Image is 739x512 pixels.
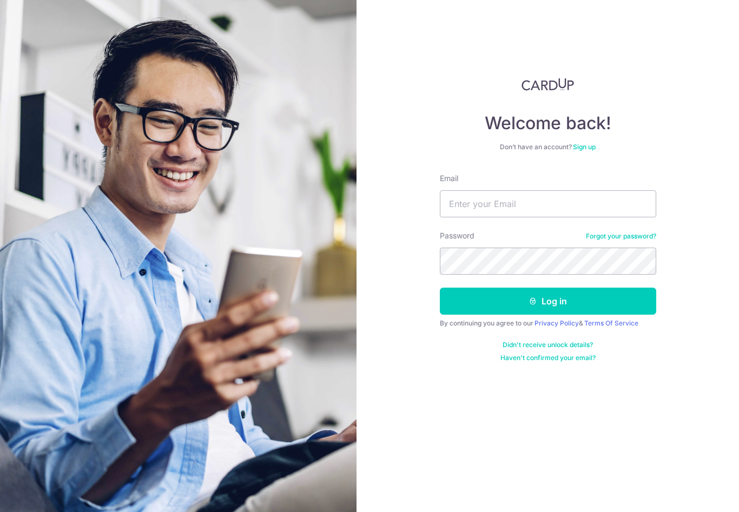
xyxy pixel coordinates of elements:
a: Terms Of Service [584,319,638,327]
a: Haven't confirmed your email? [500,354,596,362]
button: Log in [440,288,656,315]
label: Password [440,230,474,241]
a: Forgot your password? [586,232,656,241]
a: Sign up [573,143,596,151]
img: CardUp Logo [522,78,575,91]
input: Enter your Email [440,190,656,217]
a: Didn't receive unlock details? [503,341,593,349]
label: Email [440,173,458,184]
div: By continuing you agree to our & [440,319,656,328]
a: Privacy Policy [535,319,579,327]
div: Don’t have an account? [440,143,656,151]
h4: Welcome back! [440,112,656,134]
